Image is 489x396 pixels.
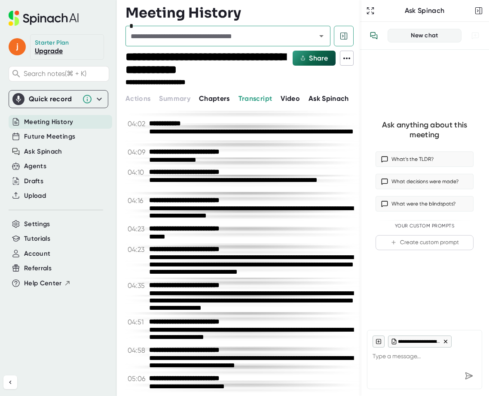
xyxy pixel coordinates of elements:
[376,174,474,189] button: What decisions were made?
[24,249,50,259] button: Account
[376,235,474,250] button: Create custom prompt
[376,151,474,167] button: What’s the TLDR?
[24,70,107,78] span: Search notes (⌘ + K)
[309,94,349,103] span: Ask Spinach
[24,278,71,288] button: Help Center
[334,26,354,46] button: Hide meeting chat
[128,225,147,233] span: 04:23
[365,27,382,44] button: View conversation history
[238,94,272,104] button: Transcript
[24,234,50,244] button: Tutorials
[281,94,300,104] button: Video
[12,91,104,108] div: Quick record
[128,196,147,205] span: 04:16
[125,94,150,104] button: Actions
[3,375,17,389] button: Collapse sidebar
[199,94,230,103] span: Chapters
[364,5,376,17] button: Expand to Ask Spinach page
[293,51,336,66] button: Share
[128,148,147,156] span: 04:09
[128,281,147,290] span: 04:35
[309,54,328,62] span: Share
[125,5,241,21] h3: Meeting History
[238,94,272,103] span: Transcript
[128,346,147,354] span: 04:58
[128,245,147,254] span: 04:23
[128,120,147,128] span: 04:02
[376,196,474,212] button: What were the blindspots?
[128,318,147,326] span: 04:51
[29,95,78,103] div: Quick record
[24,219,50,229] button: Settings
[461,368,477,384] div: Send message
[35,39,69,47] div: Starter Plan
[24,147,62,157] button: Ask Spinach
[309,94,349,104] button: Ask Spinach
[199,94,230,104] button: Chapters
[473,5,485,17] button: Close conversation sidebar
[159,94,190,103] span: Summary
[24,176,43,186] button: Drafts
[281,94,300,103] span: Video
[315,30,327,42] button: Open
[35,47,63,55] a: Upgrade
[9,38,26,55] span: j
[393,32,456,39] div: New chat
[125,94,150,103] span: Actions
[128,375,147,383] span: 05:06
[24,132,75,142] button: Future Meetings
[376,223,474,229] div: Your Custom Prompts
[376,6,473,15] div: Ask Spinach
[159,94,190,104] button: Summary
[24,278,62,288] span: Help Center
[24,191,46,201] button: Upload
[24,263,52,273] button: Referrals
[376,120,474,139] div: Ask anything about this meeting
[128,168,147,176] span: 04:10
[24,161,46,171] button: Agents
[24,117,73,127] button: Meeting History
